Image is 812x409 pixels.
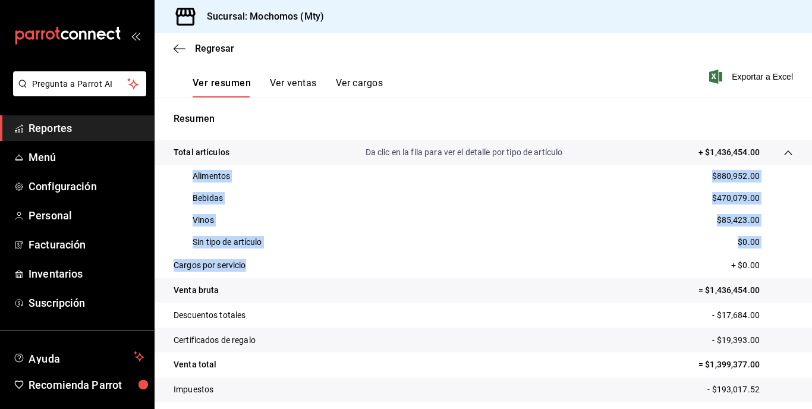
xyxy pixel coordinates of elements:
p: Vinos [193,214,214,226]
p: $0.00 [738,236,760,248]
p: - $193,017.52 [707,383,793,396]
span: Personal [29,207,144,224]
p: Cargos por servicio [174,259,246,272]
span: Facturación [29,237,144,253]
button: Ver ventas [270,77,317,97]
button: Regresar [174,43,234,54]
span: Inventarios [29,266,144,282]
p: $880,952.00 [712,170,760,183]
p: Alimentos [193,170,230,183]
p: + $1,436,454.00 [698,146,760,159]
p: Sin tipo de artículo [193,236,262,248]
h3: Sucursal: Mochomos (Mty) [197,10,324,24]
span: Configuración [29,178,144,194]
p: Certificados de regalo [174,334,256,347]
p: + $0.00 [731,259,793,272]
p: Bebidas [193,192,223,204]
p: Da clic en la fila para ver el detalle por tipo de artículo [366,146,563,159]
p: = $1,399,377.00 [698,358,793,371]
div: navigation tabs [193,77,383,97]
button: open_drawer_menu [131,31,140,40]
p: Resumen [174,112,793,126]
span: Suscripción [29,295,144,311]
p: Descuentos totales [174,309,246,322]
button: Pregunta a Parrot AI [13,71,146,96]
p: - $19,393.00 [712,334,793,347]
button: Exportar a Excel [712,70,793,84]
p: = $1,436,454.00 [698,284,793,297]
p: Total artículos [174,146,229,159]
p: Venta total [174,358,216,371]
span: Menú [29,149,144,165]
p: Venta bruta [174,284,219,297]
p: $470,079.00 [712,192,760,204]
a: Pregunta a Parrot AI [8,86,146,99]
p: $85,423.00 [717,214,760,226]
span: Ayuda [29,350,129,364]
p: Impuestos [174,383,213,396]
button: Ver resumen [193,77,251,97]
p: - $17,684.00 [712,309,793,322]
span: Recomienda Parrot [29,377,144,393]
button: Ver cargos [336,77,383,97]
span: Pregunta a Parrot AI [32,78,128,90]
span: Reportes [29,120,144,136]
span: Regresar [195,43,234,54]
